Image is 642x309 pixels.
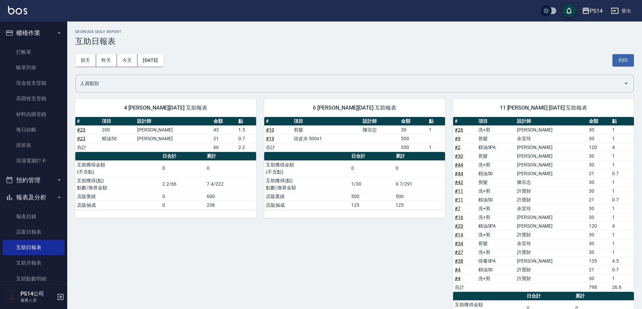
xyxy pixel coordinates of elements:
[212,125,237,134] td: 45
[264,152,445,210] table: a dense table
[587,178,611,187] td: 30
[515,187,587,195] td: 許寶財
[399,143,427,152] td: 530
[477,134,515,143] td: 剪髮
[350,201,394,209] td: 125
[83,105,248,111] span: 4 [PERSON_NAME][DATE] 互助報表
[75,192,161,201] td: 店販業績
[587,187,611,195] td: 30
[587,117,611,126] th: 金額
[272,105,437,111] span: 6 [PERSON_NAME][DATE] 互助報表
[515,204,587,213] td: 余宜玲
[3,189,65,206] button: 報表及分析
[3,44,65,60] a: 打帳單
[477,152,515,160] td: 剪髮
[587,257,611,265] td: 135
[264,160,350,176] td: 互助獲得金額 (不含點)
[264,192,350,201] td: 店販業績
[78,78,621,89] input: 人員名稱
[515,143,587,152] td: [PERSON_NAME]
[75,176,161,192] td: 互助獲得(點) 點數/換算金額
[135,117,212,126] th: 設計師
[212,117,237,126] th: 金額
[205,160,256,176] td: 0
[77,127,85,132] a: #23
[587,143,611,152] td: 120
[610,204,634,213] td: 1
[562,4,576,17] button: save
[590,7,603,15] div: PS14
[477,187,515,195] td: 洗+剪
[212,143,237,152] td: 66
[161,160,205,176] td: 0
[75,152,256,210] table: a dense table
[205,152,256,161] th: 累計
[455,241,463,246] a: #34
[587,160,611,169] td: 30
[161,152,205,161] th: 日合計
[264,176,350,192] td: 互助獲得(點) 點數/換算金額
[477,257,515,265] td: 排毒SPA
[610,134,634,143] td: 1
[361,117,399,126] th: 設計師
[161,176,205,192] td: 2.2/66
[237,125,256,134] td: 1.5
[477,222,515,230] td: 精油SPA
[264,117,292,126] th: #
[264,143,292,152] td: 合計
[96,54,117,67] button: 昨天
[515,257,587,265] td: [PERSON_NAME]
[477,274,515,283] td: 洗+剪
[610,125,634,134] td: 1
[610,178,634,187] td: 1
[587,283,611,292] td: 798
[455,136,460,141] a: #9
[515,248,587,257] td: 許寶財
[515,117,587,126] th: 設計師
[515,265,587,274] td: 許寶財
[161,192,205,201] td: 0
[137,54,163,67] button: [DATE]
[455,188,463,194] a: #11
[3,122,65,138] a: 每日結帳
[587,213,611,222] td: 30
[350,176,394,192] td: 1/30
[608,5,634,17] button: 登出
[205,192,256,201] td: 600
[455,171,463,176] a: #44
[455,162,463,167] a: #44
[610,230,634,239] td: 1
[610,248,634,257] td: 1
[350,192,394,201] td: 500
[212,134,237,143] td: 21
[399,125,427,134] td: 30
[394,176,445,192] td: 9.7/291
[135,125,212,134] td: [PERSON_NAME]
[455,215,463,220] a: #16
[455,232,463,237] a: #14
[75,117,100,126] th: #
[3,255,65,271] a: 互助月報表
[515,125,587,134] td: [PERSON_NAME]
[515,274,587,283] td: 許寶財
[515,239,587,248] td: 余宜玲
[117,54,138,67] button: 今天
[161,201,205,209] td: 0
[455,127,463,132] a: #26
[3,24,65,42] button: 櫃檯作業
[292,125,361,134] td: 剪髮
[394,201,445,209] td: 125
[75,160,161,176] td: 互助獲得金額 (不含點)
[264,117,445,152] table: a dense table
[587,222,611,230] td: 120
[477,265,515,274] td: 精油50
[461,105,626,111] span: 11 [PERSON_NAME] [DATE] 互助報表
[427,143,445,152] td: 1
[455,153,463,159] a: #30
[587,204,611,213] td: 30
[5,290,19,304] img: Person
[477,204,515,213] td: 洗+剪
[587,125,611,134] td: 30
[587,239,611,248] td: 30
[264,201,350,209] td: 店販抽成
